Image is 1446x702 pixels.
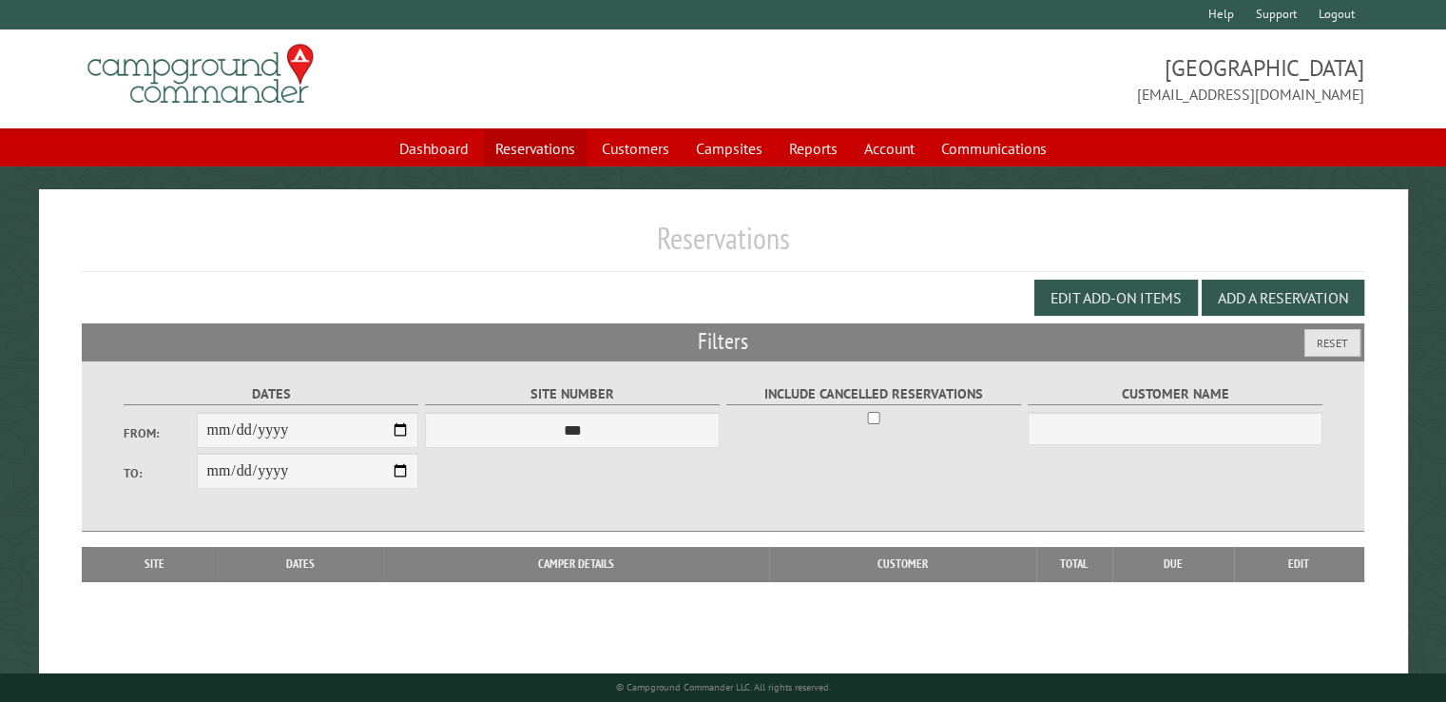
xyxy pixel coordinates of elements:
[1034,280,1198,316] button: Edit Add-on Items
[425,383,721,405] label: Site Number
[484,130,587,166] a: Reservations
[124,424,198,442] label: From:
[769,547,1036,581] th: Customer
[388,130,480,166] a: Dashboard
[616,681,831,693] small: © Campground Commander LLC. All rights reserved.
[778,130,849,166] a: Reports
[590,130,681,166] a: Customers
[82,220,1364,272] h1: Reservations
[91,547,218,581] th: Site
[853,130,926,166] a: Account
[82,323,1364,360] h2: Filters
[1028,383,1323,405] label: Customer Name
[1304,329,1360,357] button: Reset
[124,383,419,405] label: Dates
[684,130,774,166] a: Campsites
[383,547,769,581] th: Camper Details
[218,547,383,581] th: Dates
[1036,547,1112,581] th: Total
[1112,547,1234,581] th: Due
[726,383,1022,405] label: Include Cancelled Reservations
[82,37,319,111] img: Campground Commander
[1202,280,1364,316] button: Add a Reservation
[930,130,1058,166] a: Communications
[1234,547,1364,581] th: Edit
[124,464,198,482] label: To:
[723,52,1364,106] span: [GEOGRAPHIC_DATA] [EMAIL_ADDRESS][DOMAIN_NAME]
